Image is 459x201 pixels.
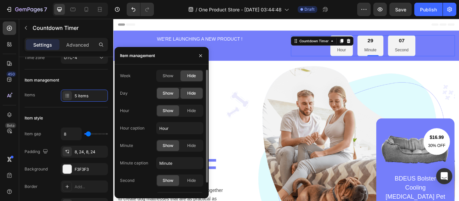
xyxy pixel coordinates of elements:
[113,19,459,201] iframe: Design area
[33,41,52,48] p: Settings
[328,22,344,30] div: 07
[420,6,437,13] div: Publish
[196,6,197,13] span: /
[25,77,59,83] div: Item management
[127,3,154,16] div: Undo/Redo
[5,123,16,128] div: Beta
[120,53,155,59] div: Item management
[367,144,387,152] p: 30% OFF
[215,23,252,29] div: Countdown Timer
[120,125,144,131] div: Hour caption
[120,90,128,96] div: Day
[395,7,406,12] span: Save
[304,6,315,12] span: Draft
[328,32,344,41] p: Second
[187,73,196,79] span: Hide
[75,93,106,99] div: 5 items
[33,24,105,32] p: Countdown Timer
[25,184,38,190] div: Border
[120,178,134,184] div: Second
[293,32,307,41] p: Minute
[75,166,106,172] div: F3F3F3
[3,3,50,16] button: 7
[414,3,443,16] button: Publish
[25,115,43,121] div: Item style
[120,143,133,149] div: Minute
[25,131,41,137] div: Item gap
[199,6,282,13] span: One Product Store - [DATE] 03:44:48
[436,168,452,184] div: Open Intercom Messenger
[25,166,48,172] div: Background
[187,143,196,149] span: Hide
[120,160,148,166] div: Minute caption
[61,128,81,140] input: Auto
[75,184,106,190] div: Add...
[367,134,387,142] p: $16.99
[312,134,392,169] img: Alt Image
[187,178,196,184] span: Hide
[25,55,45,61] div: Time zone
[44,5,47,13] p: 7
[120,108,129,114] div: Hour
[187,90,196,96] span: Hide
[163,108,173,114] span: Show
[293,22,307,30] div: 29
[163,143,173,149] span: Show
[261,32,271,41] p: Hour
[389,3,412,16] button: Save
[25,147,49,156] div: Padding
[64,55,77,60] span: UTC-4
[120,73,131,79] div: Week
[187,108,196,114] span: Hide
[25,92,35,98] div: Items
[163,90,173,96] span: Show
[61,52,108,64] button: UTC-4
[6,139,132,153] p: SIGN UP NOW TO GET
[6,71,16,77] div: 450
[163,178,173,184] span: Show
[75,149,106,155] div: 8, 24, 8, 24
[6,157,132,189] p: 90% OFF
[66,41,89,48] p: Advanced
[163,73,173,79] span: Show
